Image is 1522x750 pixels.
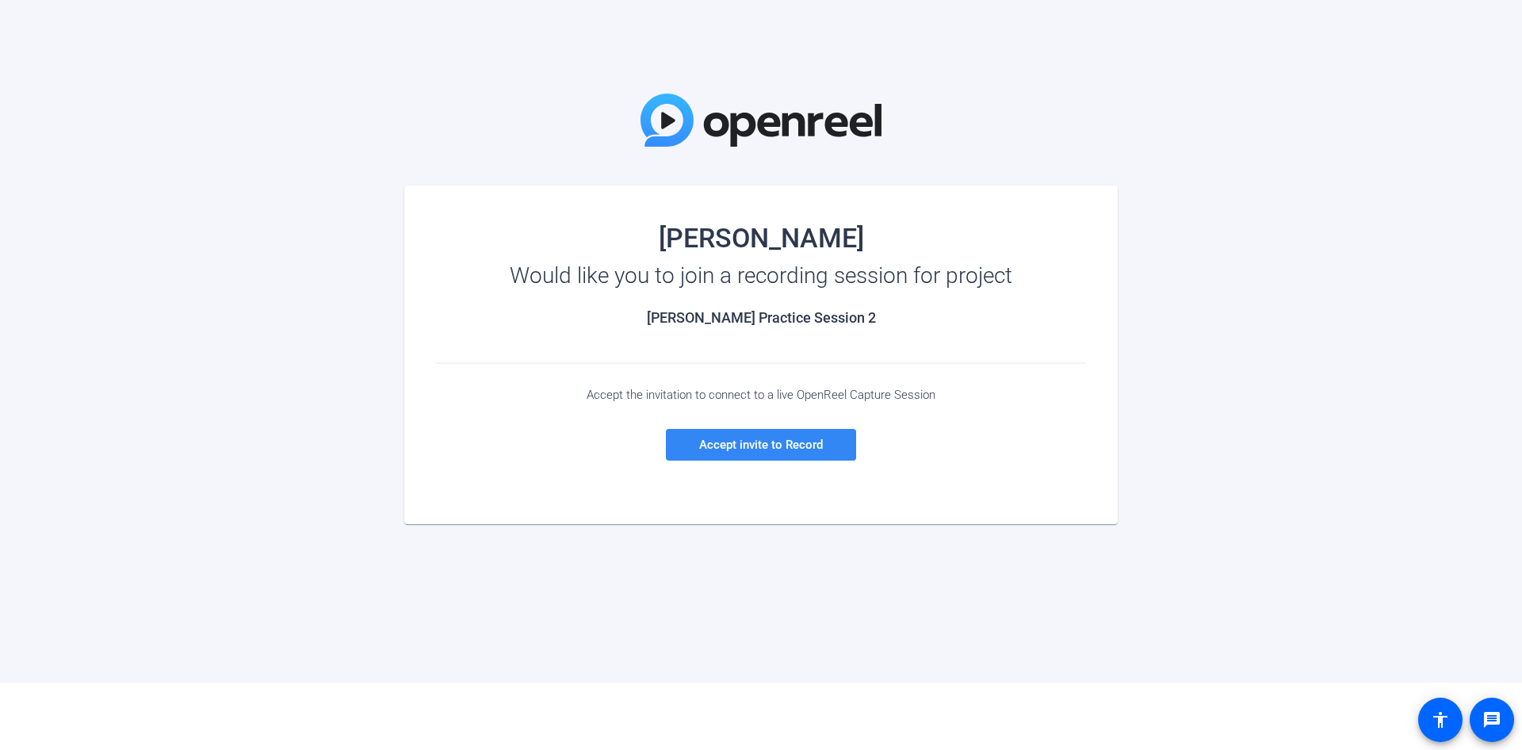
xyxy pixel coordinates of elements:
div: [PERSON_NAME] [436,225,1086,251]
a: Accept invite to Record [666,429,856,461]
div: Accept the invitation to connect to a live OpenReel Capture Session [436,388,1086,402]
mat-icon: accessibility [1431,710,1450,729]
span: Accept invite to Record [699,438,823,452]
img: OpenReel Logo [641,94,881,147]
mat-icon: message [1482,710,1501,729]
div: Would like you to join a recording session for project [436,263,1086,289]
h2: [PERSON_NAME] Practice Session 2 [436,309,1086,327]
